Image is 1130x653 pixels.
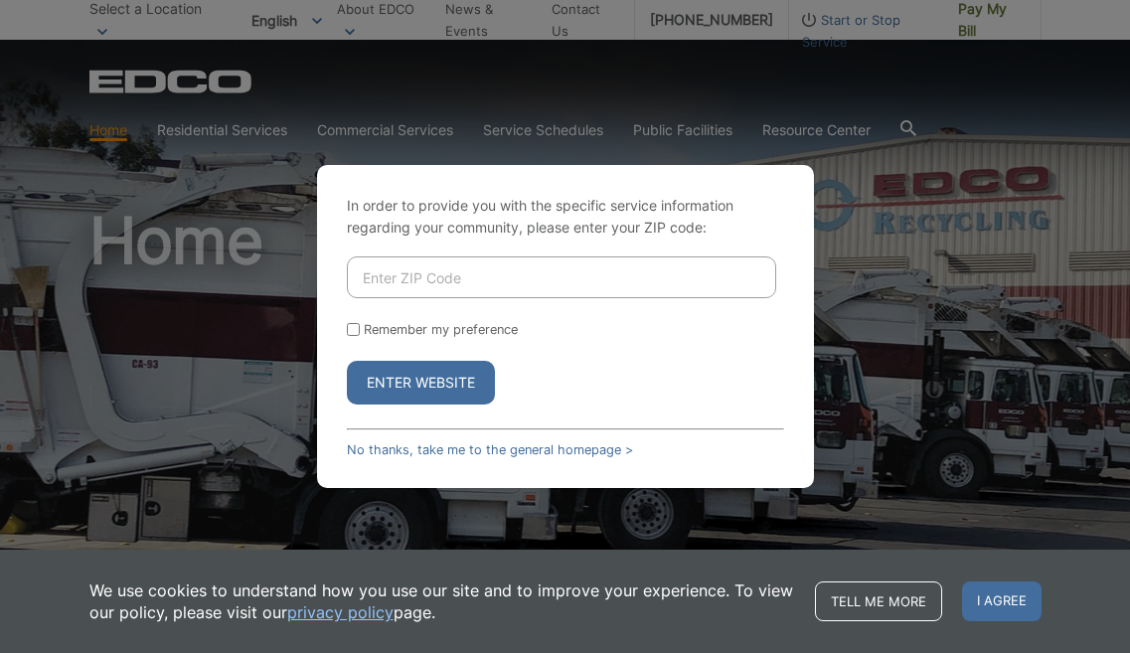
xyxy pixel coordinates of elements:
[89,579,795,623] p: We use cookies to understand how you use our site and to improve your experience. To view our pol...
[347,442,633,457] a: No thanks, take me to the general homepage >
[347,195,784,239] p: In order to provide you with the specific service information regarding your community, please en...
[287,601,394,623] a: privacy policy
[364,322,518,337] label: Remember my preference
[962,581,1042,621] span: I agree
[815,581,942,621] a: Tell me more
[347,361,495,405] button: Enter Website
[347,256,776,298] input: Enter ZIP Code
